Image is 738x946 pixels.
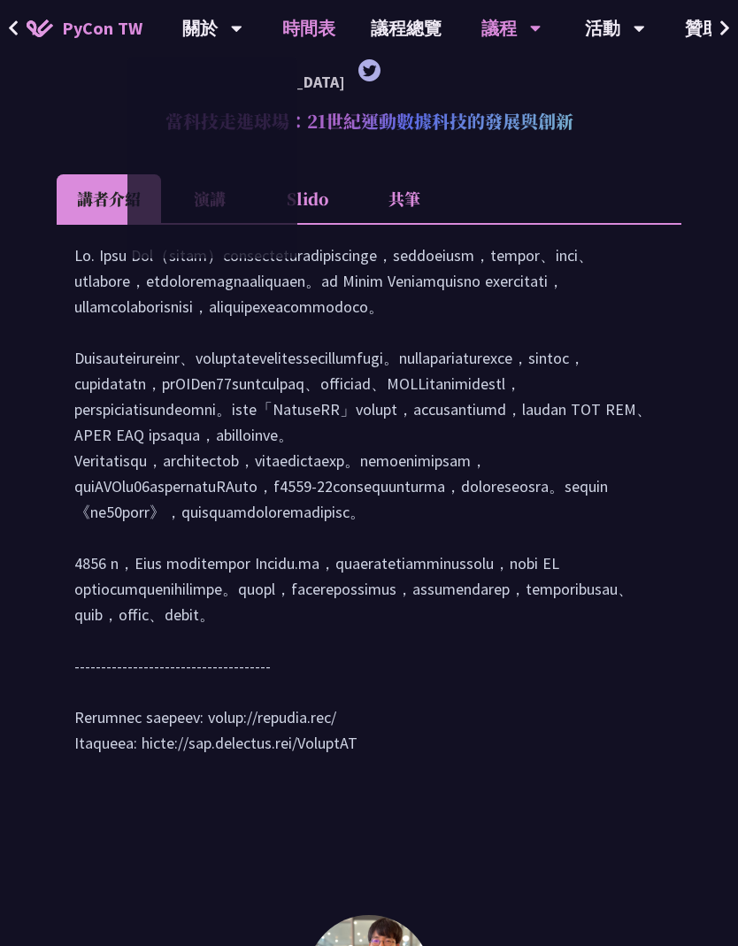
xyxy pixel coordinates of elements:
span: PyCon TW [62,15,142,42]
li: Slido [258,174,356,223]
a: PyCon [GEOGRAPHIC_DATA] [127,61,297,103]
a: PyCon TW [9,6,160,50]
div: Lo. Ipsu Dol（sitam）consecteturadipiscinge，seddoeiusm，tempor、inci、utlabore，etdoloremagnaaliquaen。a... [74,242,664,773]
img: Home icon of PyCon TW 2025 [27,19,53,37]
li: 講者介紹 [57,174,161,223]
li: 共筆 [356,174,453,223]
h2: 當科技走進球場：21世紀運動數據科技的發展與創新 [57,95,681,148]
